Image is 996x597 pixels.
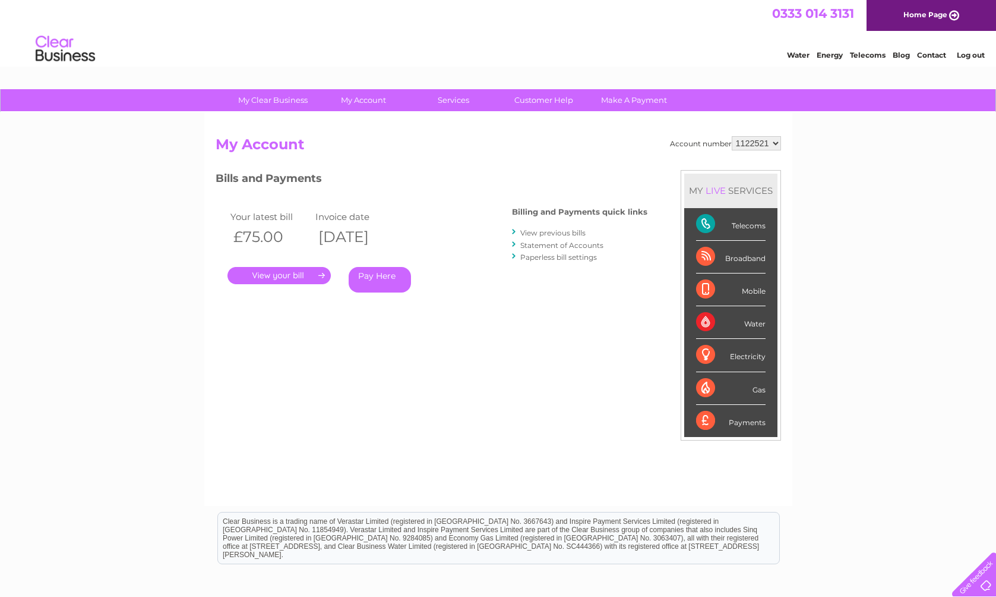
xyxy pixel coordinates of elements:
img: logo.png [35,31,96,67]
div: Account number [670,136,781,150]
a: . [227,267,331,284]
a: My Clear Business [224,89,322,111]
a: Customer Help [495,89,593,111]
div: Electricity [696,339,766,372]
a: Energy [817,51,843,59]
a: Paperless bill settings [520,253,597,262]
th: £75.00 [227,225,313,249]
a: Water [787,51,810,59]
a: Telecoms [850,51,886,59]
div: Clear Business is a trading name of Verastar Limited (registered in [GEOGRAPHIC_DATA] No. 3667643... [218,7,779,58]
div: MY SERVICES [684,174,777,208]
div: Mobile [696,274,766,306]
div: Broadband [696,241,766,274]
h2: My Account [216,136,781,159]
a: My Account [314,89,412,111]
a: Contact [917,51,946,59]
a: 0333 014 3131 [772,6,854,21]
div: Payments [696,405,766,437]
a: Make A Payment [585,89,683,111]
div: LIVE [703,185,728,196]
h3: Bills and Payments [216,170,647,191]
div: Gas [696,372,766,405]
a: Log out [957,51,985,59]
div: Telecoms [696,208,766,241]
td: Invoice date [312,209,398,225]
th: [DATE] [312,225,398,249]
a: Services [404,89,502,111]
a: Statement of Accounts [520,241,603,250]
td: Your latest bill [227,209,313,225]
div: Water [696,306,766,339]
a: Blog [893,51,910,59]
a: Pay Here [349,267,411,293]
a: View previous bills [520,228,586,237]
h4: Billing and Payments quick links [512,208,647,216]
